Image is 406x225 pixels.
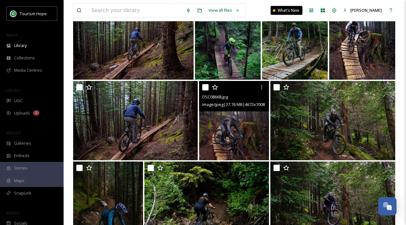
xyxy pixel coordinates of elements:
a: View all files [205,4,243,17]
span: SOCIALS [6,210,19,215]
div: 3 [33,110,39,116]
span: Library [14,43,27,49]
img: DSC08668.jpg [199,81,269,160]
span: MEDIA [6,33,17,37]
span: Maps [14,178,24,184]
a: [PERSON_NAME] [340,4,385,17]
img: logo.png [10,10,17,17]
span: UGC [14,98,23,104]
span: [PERSON_NAME] [350,7,382,13]
span: Collections [14,55,35,61]
span: Galleries [14,140,31,146]
span: WIDGETS [6,130,21,135]
span: Uploads [14,110,30,116]
span: Embeds [14,153,30,159]
span: Stories [14,165,28,171]
span: image/jpeg | 27.76 MB | 4672 x 7008 [202,102,265,107]
img: DSC08525.jpg [262,0,328,80]
span: DSC08668.jpg [202,94,228,100]
span: Tourism Hope [20,11,47,17]
img: DSC08347.jpg [270,81,395,160]
img: DSC08681.jpg [329,0,395,80]
input: Search your library [88,3,182,17]
a: What's New [271,6,302,15]
img: DSC08724.jpg [73,81,198,160]
button: Open Chat [378,197,396,215]
img: DSC08729.jpg [73,0,194,80]
span: Media Centres [14,67,42,73]
img: DSC08537.jpg [195,0,261,80]
span: COLLECT [6,88,20,93]
span: SnapLink [14,190,31,196]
